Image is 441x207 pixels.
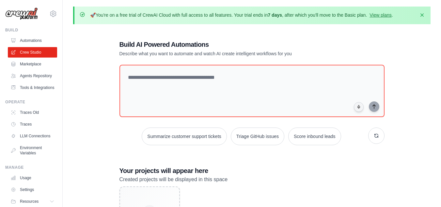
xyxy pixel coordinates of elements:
[119,50,339,57] p: Describe what you want to automate and watch AI create intelligent workflows for you
[354,102,364,112] button: Click to speak your automation idea
[8,47,57,58] a: Crew Studio
[5,99,57,105] div: Operate
[8,82,57,93] a: Tools & Integrations
[8,107,57,118] a: Traces Old
[288,128,341,145] button: Score inbound leads
[368,128,385,144] button: Get new suggestions
[370,12,391,18] a: View plans
[5,165,57,170] div: Manage
[8,196,57,207] button: Resources
[5,27,57,33] div: Build
[8,35,57,46] a: Automations
[5,8,38,20] img: Logo
[8,173,57,183] a: Usage
[268,12,282,18] strong: 7 days
[231,128,284,145] button: Triage GitHub issues
[8,59,57,69] a: Marketplace
[119,40,339,49] h1: Build AI Powered Automations
[8,184,57,195] a: Settings
[8,119,57,129] a: Traces
[8,131,57,141] a: LLM Connections
[119,166,385,175] h3: Your projects will appear here
[20,199,39,204] span: Resources
[90,12,393,18] p: You're on a free trial of CrewAI Cloud with full access to all features. Your trial ends in , aft...
[142,128,227,145] button: Summarize customer support tickets
[8,143,57,158] a: Environment Variables
[8,71,57,81] a: Agents Repository
[119,175,385,184] p: Created projects will be displayed in this space
[90,12,96,18] strong: 🚀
